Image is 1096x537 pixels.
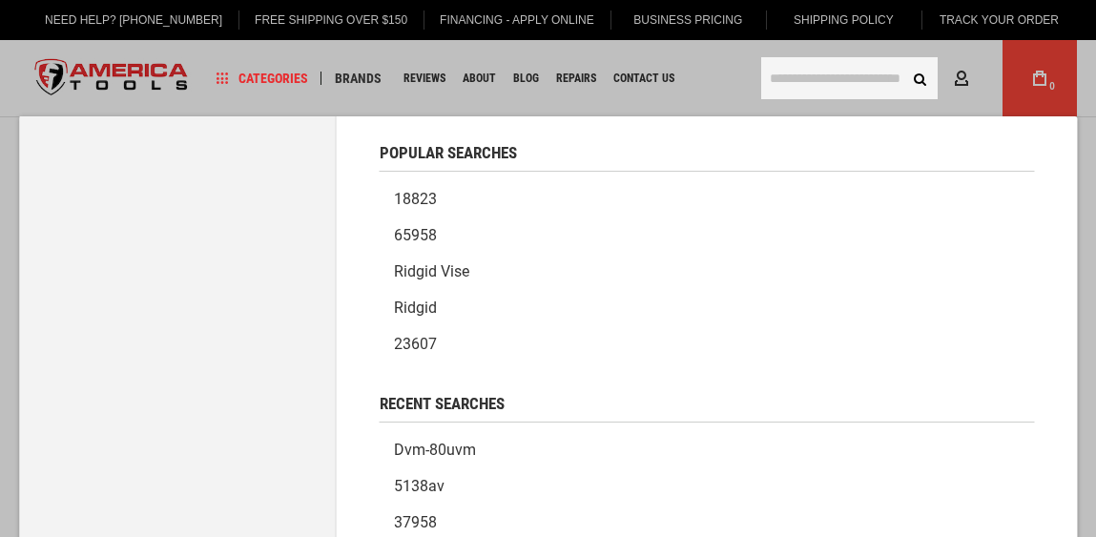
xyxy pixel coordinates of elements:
a: 23607 [380,326,1034,362]
span: Recent Searches [380,396,505,412]
a: dvm-80uvm [380,432,1034,468]
a: Categories [208,66,317,92]
a: 65958 [380,217,1034,254]
a: Brands [326,66,390,92]
a: 18823 [380,181,1034,217]
a: Ridgid [380,290,1034,326]
span: Brands [335,72,382,85]
a: Ridgid vise [380,254,1034,290]
span: Categories [217,72,308,85]
a: 5138av [380,468,1034,505]
button: Search [901,60,938,96]
span: Popular Searches [380,145,517,161]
